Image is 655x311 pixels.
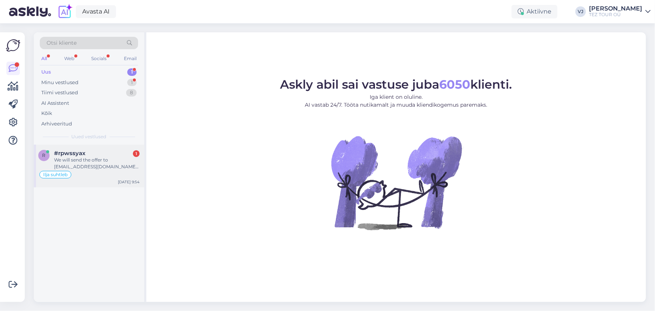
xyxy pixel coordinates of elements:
div: 1 [127,79,137,86]
div: TEZ TOUR OÜ [589,12,642,18]
div: 1 [127,68,137,76]
p: Iga klient on oluline. AI vastab 24/7. Tööta nutikamalt ja muuda kliendikogemus paremaks. [280,93,512,109]
span: Otsi kliente [47,39,77,47]
div: Arhiveeritud [41,120,72,128]
div: Web [63,54,76,63]
div: We will send the offer to [EMAIL_ADDRESS][DOMAIN_NAME]. Thank you for letting us know. [54,157,140,170]
div: Uus [41,68,51,76]
div: Email [122,54,138,63]
div: [DATE] 9:54 [118,179,140,185]
div: Aktiivne [512,5,557,18]
img: explore-ai [57,4,73,20]
a: Avasta AI [76,5,116,18]
div: Kõik [41,110,52,117]
div: All [40,54,48,63]
div: Minu vestlused [41,79,78,86]
span: #rpwssyax [54,150,86,157]
span: r [42,152,46,158]
div: Socials [90,54,108,63]
span: Uued vestlused [72,133,107,140]
img: Askly Logo [6,38,20,53]
div: Tiimi vestlused [41,89,78,97]
span: Ilja suhtleb [43,172,68,177]
div: VJ [575,6,586,17]
div: [PERSON_NAME] [589,6,642,12]
img: No Chat active [329,115,464,250]
span: Askly abil sai vastuse juba klienti. [280,77,512,92]
b: 6050 [440,77,471,92]
div: AI Assistent [41,100,69,107]
a: [PERSON_NAME]TEZ TOUR OÜ [589,6,650,18]
div: 8 [126,89,137,97]
div: 1 [133,150,140,157]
